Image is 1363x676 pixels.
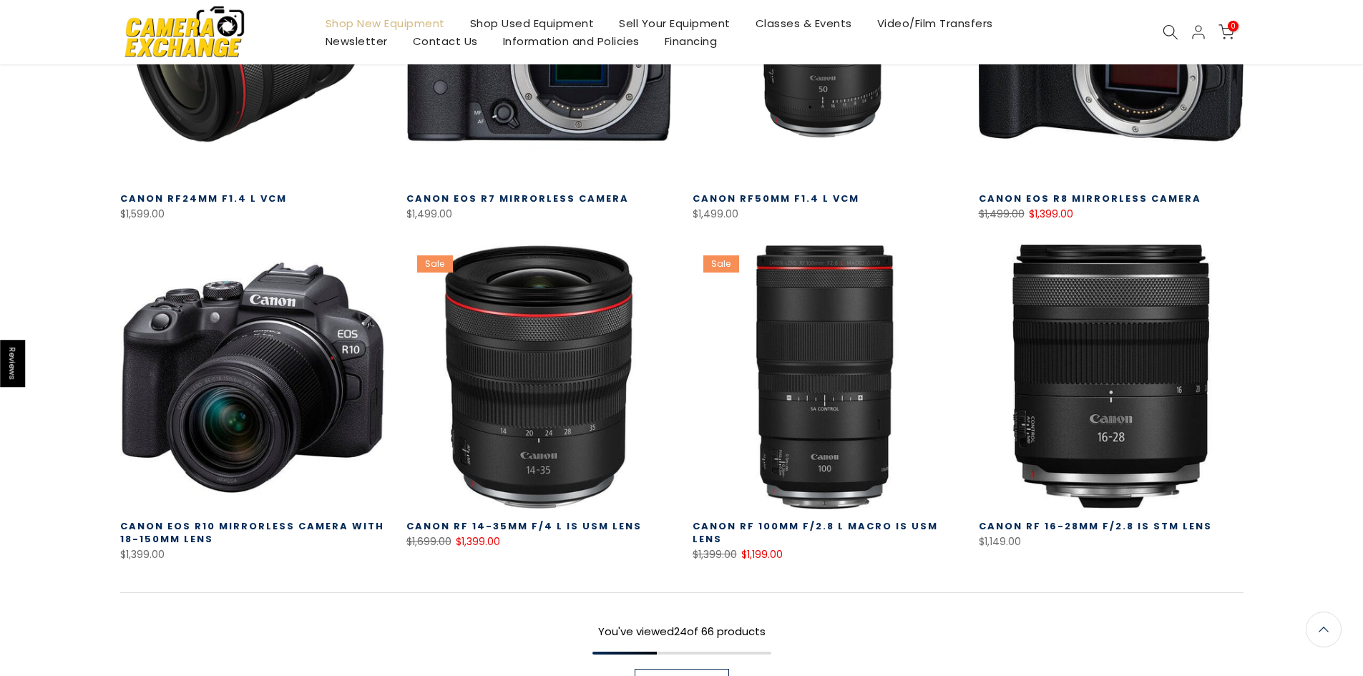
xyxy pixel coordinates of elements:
del: $1,399.00 [693,547,737,562]
a: Information and Policies [490,32,652,50]
span: 24 [674,624,687,639]
div: $1,599.00 [120,205,385,223]
a: Shop Used Equipment [457,14,607,32]
a: Canon RF 14-35mm f/4 L IS USM Lens [406,519,642,533]
a: Classes & Events [743,14,864,32]
a: Canon EOS R7 Mirrorless Camera [406,192,629,205]
a: Contact Us [400,32,490,50]
span: You've viewed of 66 products [598,624,766,639]
a: Canon EOS R10 Mirrorless Camera with 18-150mm Lens [120,519,384,546]
del: $1,499.00 [979,207,1025,221]
div: $1,499.00 [693,205,957,223]
div: $1,499.00 [406,205,671,223]
span: 0 [1228,21,1239,31]
del: $1,699.00 [406,534,451,549]
a: Canon RF 16-28mm f/2.8 IS STM Lens [979,519,1212,533]
a: Canon EOS R8 Mirrorless Camera [979,192,1201,205]
a: Newsletter [313,32,400,50]
a: Video/Film Transfers [864,14,1005,32]
a: 0 [1218,24,1234,40]
div: $1,149.00 [979,533,1244,551]
a: Canon RF 100mm f/2.8 L Macro IS USM Lens [693,519,938,546]
a: Canon RF24mm F1.4 L VCM [120,192,287,205]
div: $1,399.00 [120,546,385,564]
ins: $1,399.00 [456,533,500,551]
a: Financing [652,32,730,50]
ins: $1,199.00 [741,546,783,564]
a: Back to the top [1306,612,1342,647]
a: Sell Your Equipment [607,14,743,32]
ins: $1,399.00 [1029,205,1073,223]
a: Canon RF50mm F1.4 L VCM [693,192,859,205]
a: Shop New Equipment [313,14,457,32]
